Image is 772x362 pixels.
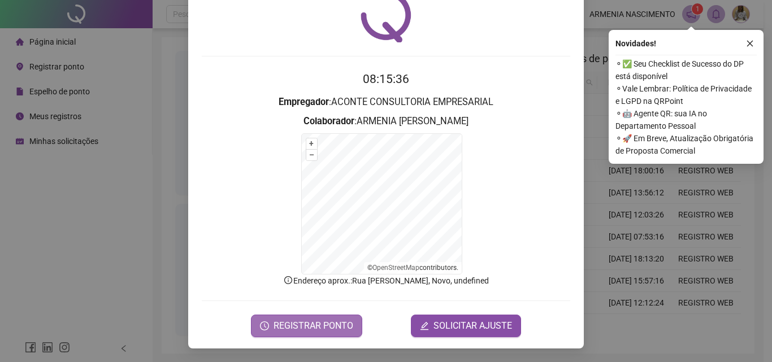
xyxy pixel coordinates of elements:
[615,58,757,82] span: ⚬ ✅ Seu Checklist de Sucesso do DP está disponível
[615,82,757,107] span: ⚬ Vale Lembrar: Política de Privacidade e LGPD na QRPoint
[420,321,429,330] span: edit
[306,150,317,160] button: –
[303,116,354,127] strong: Colaborador
[615,107,757,132] span: ⚬ 🤖 Agente QR: sua IA no Departamento Pessoal
[363,72,409,86] time: 08:15:36
[260,321,269,330] span: clock-circle
[411,315,521,337] button: editSOLICITAR AJUSTE
[283,275,293,285] span: info-circle
[274,319,353,333] span: REGISTRAR PONTO
[367,264,458,272] li: © contributors.
[746,40,754,47] span: close
[279,97,329,107] strong: Empregador
[615,37,656,50] span: Novidades !
[433,319,512,333] span: SOLICITAR AJUSTE
[615,132,757,157] span: ⚬ 🚀 Em Breve, Atualização Obrigatória de Proposta Comercial
[372,264,419,272] a: OpenStreetMap
[202,114,570,129] h3: : ARMENIA [PERSON_NAME]
[306,138,317,149] button: +
[251,315,362,337] button: REGISTRAR PONTO
[202,274,570,287] p: Endereço aprox. : Rua [PERSON_NAME], Novo, undefined
[202,95,570,110] h3: : ACONTE CONSULTORIA EMPRESARIAL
